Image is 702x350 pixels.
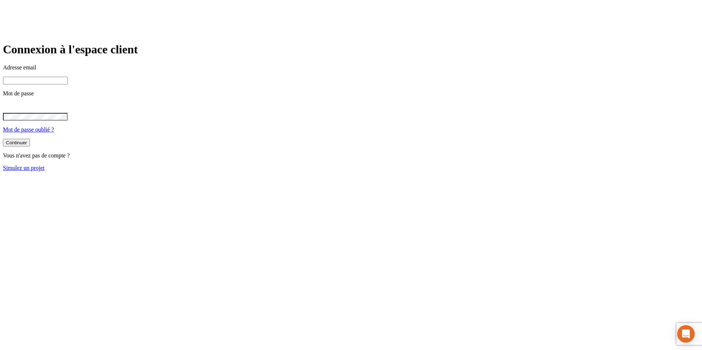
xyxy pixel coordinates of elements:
[3,43,699,56] h1: Connexion à l'espace client
[3,165,45,171] a: Simulez un projet
[3,90,699,97] p: Mot de passe
[3,64,699,71] p: Adresse email
[3,126,54,133] a: Mot de passe oublié ?
[677,325,695,343] div: Open Intercom Messenger
[6,140,27,145] div: Continuer
[3,139,30,147] button: Continuer
[3,152,699,159] p: Vous n'avez pas de compte ?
